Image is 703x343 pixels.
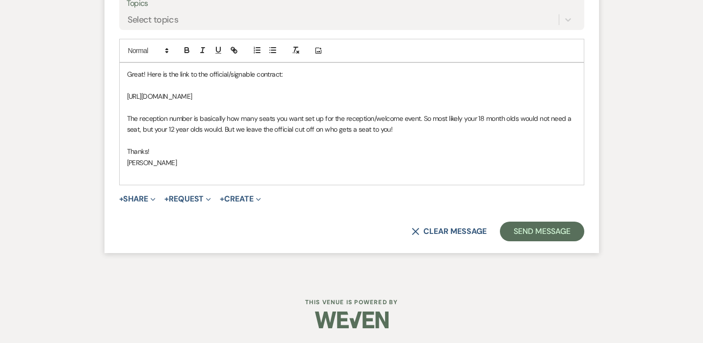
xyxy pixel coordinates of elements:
[127,114,573,134] span: The reception number is basically how many seats you want set up for the reception/welcome event....
[412,228,486,235] button: Clear message
[119,195,124,203] span: +
[127,69,576,80] p: Great! Here is the link to the official/signable contract:
[315,303,389,337] img: Weven Logo
[164,195,211,203] button: Request
[500,222,584,241] button: Send Message
[164,195,169,203] span: +
[220,195,224,203] span: +
[127,147,150,156] span: Thanks!
[220,195,260,203] button: Create
[128,13,179,27] div: Select topics
[127,92,192,101] span: [URL][DOMAIN_NAME]
[127,158,177,167] span: [PERSON_NAME]
[119,195,156,203] button: Share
